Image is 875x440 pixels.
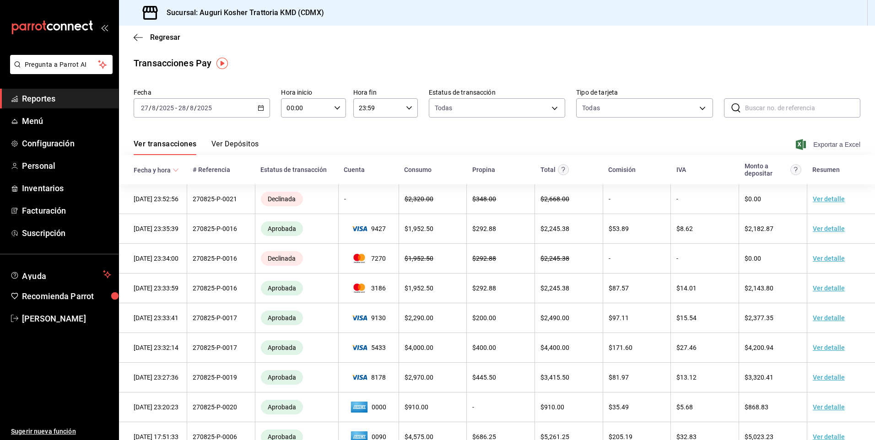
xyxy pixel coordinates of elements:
span: Aprobada [264,344,300,351]
div: Transacciones cobradas de manera exitosa. [261,400,303,414]
span: $ 292.88 [472,255,496,262]
span: 8178 [344,374,393,381]
button: Pregunta a Parrot AI [10,55,113,74]
span: $ 8.62 [676,225,693,232]
span: $ 2,245.38 [540,255,569,262]
span: $ 4,000.00 [405,344,433,351]
span: $ 2,377.35 [745,314,773,322]
a: Pregunta a Parrot AI [6,66,113,76]
span: Ayuda [22,269,99,280]
span: $ 1,952.50 [405,284,433,292]
span: $ 53.89 [609,225,629,232]
span: $ 348.00 [472,195,496,203]
div: Total [540,166,556,173]
td: 270825-P-0016 [187,244,255,274]
span: $ 2,320.00 [405,195,433,203]
span: Sugerir nueva función [11,427,111,436]
td: [DATE] 23:33:41 [119,303,187,333]
span: Inventarios [22,182,111,194]
div: Transacciones declinadas por el banco emisor. No se hace ningún cargo al tarjetahabiente ni al co... [261,192,303,206]
span: $ 5.68 [676,403,693,411]
span: 0000 [344,400,393,414]
div: Monto a depositar [745,162,789,177]
svg: Este monto equivale al total pagado por el comensal antes de aplicar Comisión e IVA. [558,164,569,175]
a: Ver detalle [813,344,845,351]
span: $ 35.49 [609,403,629,411]
div: Transacciones cobradas de manera exitosa. [261,340,303,355]
img: Tooltip marker [216,58,228,69]
td: - [467,392,535,422]
span: Configuración [22,137,111,150]
td: - [338,184,399,214]
span: Aprobada [264,284,300,292]
span: / [156,104,159,112]
span: 7270 [344,254,393,263]
button: Ver Depósitos [211,140,259,155]
span: Menú [22,115,111,127]
span: / [186,104,189,112]
td: [DATE] 23:33:59 [119,274,187,303]
svg: Este es el monto resultante del total pagado menos comisión e IVA. Esta será la parte que se depo... [790,164,801,175]
td: [DATE] 23:32:14 [119,333,187,363]
input: ---- [159,104,174,112]
span: $ 2,668.00 [540,195,569,203]
input: Buscar no. de referencia [745,99,860,117]
input: -- [178,104,186,112]
label: Hora fin [353,89,418,96]
button: Exportar a Excel [798,139,860,150]
h3: Sucursal: Auguri Kosher Trattoria KMD (CDMX) [159,7,324,18]
div: Fecha y hora [134,166,171,174]
a: Ver detalle [813,374,845,381]
div: Todas [582,103,600,113]
input: -- [189,104,194,112]
div: Resumen [812,166,840,173]
a: Ver detalle [813,403,845,411]
a: Ver detalle [813,284,845,292]
span: $ 2,182.87 [745,225,773,232]
span: $ 27.46 [676,344,697,351]
span: $ 87.57 [609,284,629,292]
div: Transacciones cobradas de manera exitosa. [261,221,303,236]
button: Ver transacciones [134,140,197,155]
span: $ 2,143.80 [745,284,773,292]
span: 9130 [344,314,393,322]
span: Recomienda Parrot [22,290,111,302]
span: $ 2,490.00 [540,314,569,322]
span: $ 868.83 [745,403,768,411]
span: Regresar [150,33,180,42]
td: 270825-P-0017 [187,333,255,363]
span: / [194,104,197,112]
td: - [671,244,739,274]
span: 9427 [344,225,393,232]
input: -- [151,104,156,112]
a: Ver detalle [813,195,845,203]
div: IVA [676,166,686,173]
span: $ 292.88 [472,284,496,292]
span: $ 1,952.50 [405,255,433,262]
span: Reportes [22,92,111,105]
td: [DATE] 23:20:23 [119,392,187,422]
input: -- [140,104,149,112]
span: $ 4,200.94 [745,344,773,351]
span: $ 2,970.00 [405,374,433,381]
span: [PERSON_NAME] [22,312,111,325]
td: [DATE] 23:27:36 [119,363,187,392]
span: $ 171.60 [609,344,632,351]
div: Transacciones cobradas de manera exitosa. [261,370,303,385]
div: navigation tabs [134,140,259,155]
span: $ 2,245.38 [540,225,569,232]
div: Propina [472,166,495,173]
span: Declinada [264,255,299,262]
span: Aprobada [264,225,300,232]
a: Ver detalle [813,255,845,262]
input: ---- [197,104,212,112]
td: - [603,244,671,274]
span: $ 2,290.00 [405,314,433,322]
span: $ 445.50 [472,374,496,381]
span: Facturación [22,204,111,217]
span: Aprobada [264,403,300,411]
span: $ 14.01 [676,284,697,292]
td: 270825-P-0021 [187,184,255,214]
div: # Referencia [193,166,230,173]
